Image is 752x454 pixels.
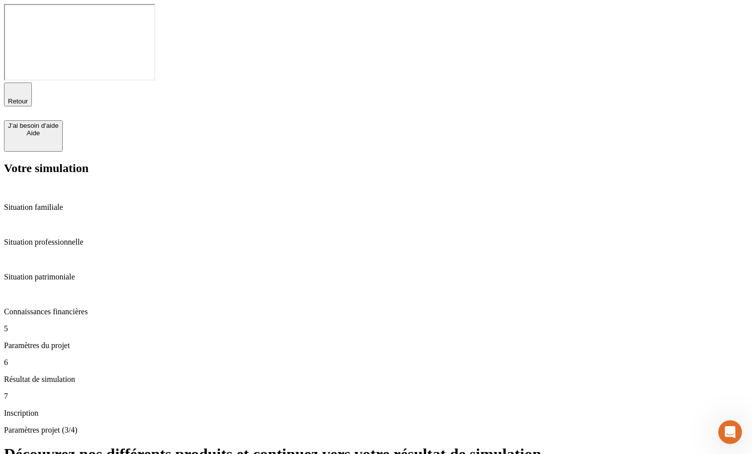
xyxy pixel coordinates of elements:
[4,341,748,350] p: Paramètres du projet
[4,392,748,401] p: 7
[4,203,748,212] p: Situation familiale
[4,358,748,367] p: 6
[8,97,28,105] span: Retour
[4,272,748,281] p: Situation patrimoniale
[4,120,63,152] button: J’ai besoin d'aideAide
[4,409,748,418] p: Inscription
[4,324,748,333] p: 5
[4,162,748,175] h2: Votre simulation
[8,129,59,137] div: Aide
[4,238,748,247] p: Situation professionnelle
[4,426,748,435] p: Paramètres projet (3/4)
[8,122,59,129] div: J’ai besoin d'aide
[4,375,748,384] p: Résultat de simulation
[718,420,742,444] iframe: Intercom live chat
[4,83,32,106] button: Retour
[4,307,748,316] p: Connaissances financières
